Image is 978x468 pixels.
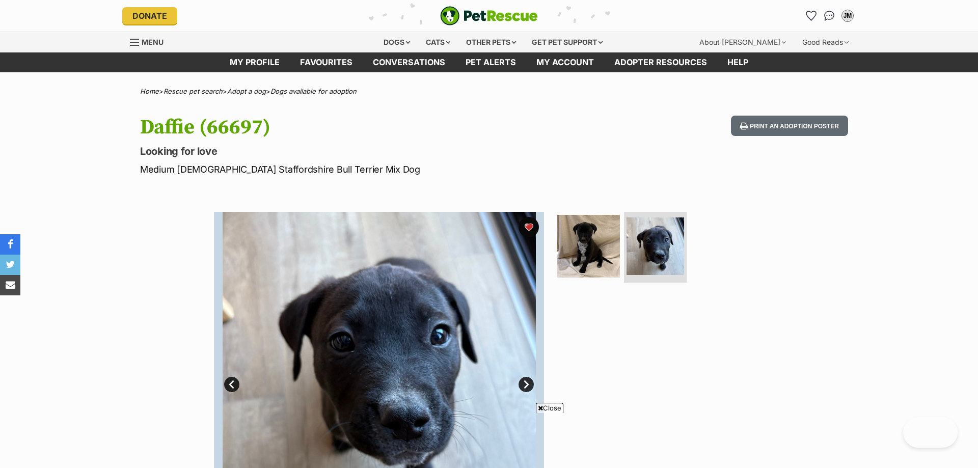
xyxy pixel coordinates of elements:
a: Next [519,377,534,392]
img: Photo of Daffie (66697) [557,215,620,278]
button: My account [839,8,856,24]
div: Get pet support [525,32,610,52]
a: Home [140,87,159,95]
a: PetRescue [440,6,538,25]
a: My profile [220,52,290,72]
a: conversations [363,52,455,72]
div: About [PERSON_NAME] [692,32,793,52]
div: > > > [115,88,863,95]
a: Menu [130,32,171,50]
a: Favourites [290,52,363,72]
img: logo-e224e6f780fb5917bec1dbf3a21bbac754714ae5b6737aabdf751b685950b380.svg [440,6,538,25]
a: Adopt a dog [227,87,266,95]
a: Help [717,52,758,72]
iframe: Help Scout Beacon - Open [903,417,958,448]
span: Menu [142,38,164,46]
button: favourite [519,217,539,237]
a: Rescue pet search [164,87,223,95]
div: JM [843,11,853,21]
a: Donate [122,7,177,24]
ul: Account quick links [803,8,856,24]
div: Cats [419,32,457,52]
a: Prev [224,377,239,392]
a: Adopter resources [604,52,717,72]
div: Dogs [376,32,417,52]
a: Pet alerts [455,52,526,72]
a: My account [526,52,604,72]
span: Close [536,403,563,413]
div: Good Reads [795,32,856,52]
div: Other pets [459,32,523,52]
a: Favourites [803,8,819,24]
iframe: Advertisement [304,417,674,463]
a: Dogs available for adoption [270,87,357,95]
p: Medium [DEMOGRAPHIC_DATA] Staffordshire Bull Terrier Mix Dog [140,162,571,176]
p: Looking for love [140,144,571,158]
h1: Daffie (66697) [140,116,571,139]
img: Photo of Daffie (66697) [627,217,684,275]
img: chat-41dd97257d64d25036548639549fe6c8038ab92f7586957e7f3b1b290dea8141.svg [824,11,835,21]
button: Print an adoption poster [731,116,848,136]
a: Conversations [821,8,837,24]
